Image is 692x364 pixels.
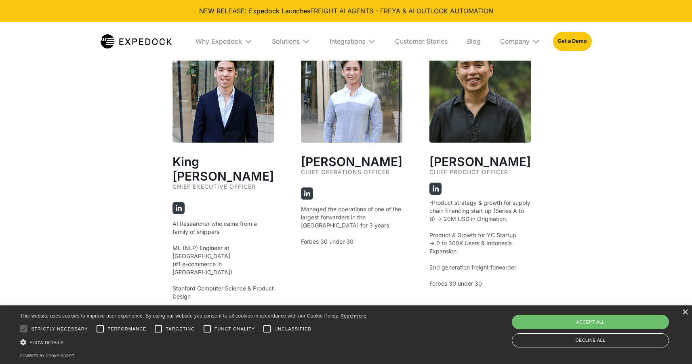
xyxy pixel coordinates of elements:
div: Decline all [512,333,669,347]
span: This website uses cookies to improve user experience. By using our website you consent to all coo... [20,313,339,319]
img: CEO King Alandy Dy [172,41,274,143]
div: Solutions [272,37,300,45]
h3: [PERSON_NAME] [301,154,402,169]
div: Chief Executive Officer [172,183,274,197]
span: Targeting [166,326,195,332]
p: AI Researcher who came from a family of shippers ‍ ML (NLP) Engineer at [GEOGRAPHIC_DATA] (#1 e-c... [172,220,274,317]
iframe: Chat Widget [553,277,692,364]
span: Functionality [215,326,255,332]
h3: [PERSON_NAME] [429,154,531,169]
div: Company [500,37,530,45]
p: -Product strategy & growth for supply chain financing start up (Series A to B) -> 20M USD in Orig... [429,199,531,288]
div: Integrations [323,22,382,61]
div: Chief Product Officer [429,169,531,183]
div: Solutions [265,22,317,61]
a: Powered by cookie-script [20,353,74,358]
a: Customer Stories [389,22,454,61]
a: Blog [461,22,487,61]
img: Jig Young, co-founder and chief product officer at Expedock.com [429,41,531,143]
span: Strictly necessary [31,326,88,332]
a: Read more [341,313,367,319]
div: Why Expedock [196,37,242,45]
a: Get a Demo [553,32,591,50]
a: FREIGHT AI AGENTS - FREYA & AI OUTLOOK AUTOMATION [310,7,493,15]
div: Why Expedock [189,22,259,61]
h2: King [PERSON_NAME] [172,154,274,183]
span: Show details [29,340,63,345]
div: Company [494,22,547,61]
span: Performance [107,326,147,332]
span: Unclassified [274,326,311,332]
div: Integrations [330,37,365,45]
div: NEW RELEASE: Expedock Launches [6,6,686,15]
p: Managed the operations of one of the largest forwarders in the [GEOGRAPHIC_DATA] for 3 years Forb... [301,205,402,246]
img: COO Jeff Tan [301,41,402,143]
div: Chief Operations Officer [301,169,402,183]
div: Show details [20,338,367,347]
div: Accept all [512,315,669,329]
